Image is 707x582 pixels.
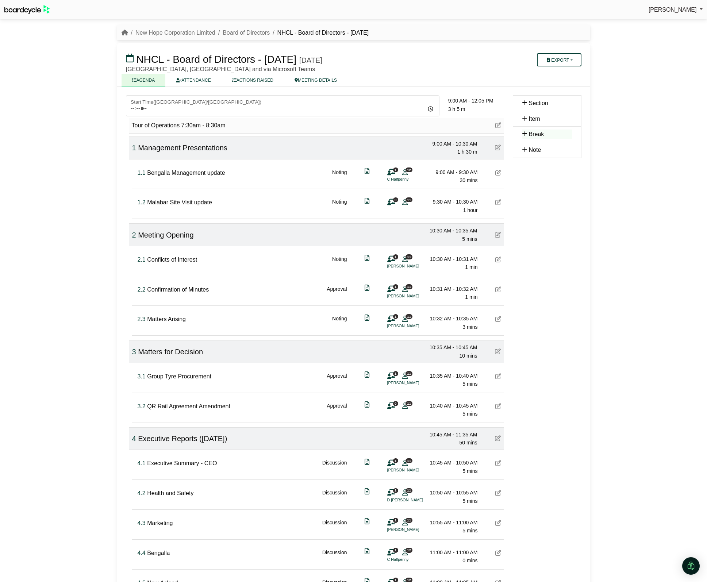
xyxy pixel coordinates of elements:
span: Marketing [147,520,173,526]
span: [GEOGRAPHIC_DATA], [GEOGRAPHIC_DATA] and via Microsoft Teams [126,66,315,72]
span: 5 mins [462,468,477,474]
li: [PERSON_NAME] [387,293,442,299]
span: Section [529,100,548,106]
span: 5 mins [462,236,477,242]
span: QR Rail Agreement Amendment [147,403,230,409]
div: Noting [332,315,347,331]
span: Click to fine tune number [132,231,136,239]
span: 1 hour [463,207,478,213]
div: Noting [332,198,347,214]
span: 1 min [465,294,477,300]
li: C Halfpenny [387,556,442,563]
span: Click to fine tune number [138,316,146,322]
span: 3 mins [462,324,477,330]
span: 5 mins [462,528,477,533]
div: [DATE] [299,56,322,65]
span: 0 [393,401,398,406]
span: Confirmation of Minutes [147,286,209,293]
li: [PERSON_NAME] [387,323,442,329]
span: 1 h 30 m [457,149,477,155]
span: Management Presentations [138,144,227,152]
div: 10:40 AM - 10:45 AM [427,402,478,410]
a: [PERSON_NAME] [649,5,703,15]
span: 1 min [465,264,477,270]
span: Executive Reports ([DATE]) [138,435,227,443]
span: Executive Summary - CEO [147,460,217,466]
div: Approval [327,372,347,388]
span: 50 mins [459,440,477,446]
div: 11:00 AM - 11:00 AM [427,548,478,556]
span: Click to fine tune number [132,348,136,356]
div: Discussion [322,459,347,475]
span: Click to fine tune number [138,257,146,263]
span: Click to fine tune number [132,435,136,443]
span: 3 h 5 m [448,106,465,112]
button: Export [537,53,581,66]
a: New Hope Corporation Limited [135,30,215,36]
span: 11 [406,401,412,406]
span: Group Tyre Procurement [147,373,211,379]
span: Click to fine tune number [138,550,146,556]
div: Noting [332,255,347,271]
span: Bengalla Management update [147,170,225,176]
div: Discussion [322,489,347,505]
span: Health and Safety [147,490,193,496]
div: 10:31 AM - 10:32 AM [427,285,478,293]
img: BoardcycleBlackGreen-aaafeed430059cb809a45853b8cf6d952af9d84e6e89e1f1685b34bfd5cb7d64.svg [4,5,50,14]
span: 1 [393,548,398,552]
span: Click to fine tune number [138,373,146,379]
span: 1 [393,488,398,493]
div: 10:35 AM - 10:40 AM [427,372,478,380]
span: Click to fine tune number [132,144,136,152]
div: Discussion [322,548,347,565]
span: Note [529,147,541,153]
li: C Halfpenny [387,176,442,182]
span: 5 mins [462,411,477,417]
div: 10:30 AM - 10:31 AM [427,255,478,263]
span: 11 [406,284,412,289]
div: 10:45 AM - 11:35 AM [426,431,477,439]
span: 12 [406,167,412,172]
span: Click to fine tune number [138,286,146,293]
li: [PERSON_NAME] [387,527,442,533]
span: Click to fine tune number [138,199,146,205]
span: Item [529,116,540,122]
span: Click to fine tune number [138,460,146,466]
li: D [PERSON_NAME] [387,497,442,503]
span: 1 [393,314,398,319]
span: 1 [393,518,398,523]
li: [PERSON_NAME] [387,380,442,386]
span: 11 [406,197,412,202]
span: 11 [406,254,412,259]
span: 1 [393,254,398,259]
span: Bengalla [147,550,170,556]
span: 12 [406,548,412,552]
span: 1 [393,167,398,172]
span: 11 [406,488,412,493]
li: [PERSON_NAME] [387,467,442,473]
div: 9:30 AM - 10:30 AM [427,198,478,206]
a: AGENDA [122,74,166,86]
div: 9:00 AM - 9:30 AM [427,168,478,176]
span: Matters for Decision [138,348,203,356]
span: 10 mins [459,353,477,359]
span: 30 mins [460,177,477,183]
span: Click to fine tune number [138,170,146,176]
div: 10:55 AM - 11:00 AM [427,519,478,527]
div: Discussion [322,519,347,535]
div: 10:35 AM - 10:45 AM [426,343,477,351]
div: 10:50 AM - 10:55 AM [427,489,478,497]
span: 1 [393,371,398,376]
span: 5 mins [462,498,477,504]
div: 10:45 AM - 10:50 AM [427,459,478,467]
div: Open Intercom Messenger [682,557,700,575]
span: Click to fine tune number [138,403,146,409]
a: Board of Directors [223,30,270,36]
a: MEETING DETAILS [284,74,347,86]
li: [PERSON_NAME] [387,263,442,269]
span: 5 mins [462,381,477,387]
span: Tour of Operations 7:30am - 8:30am [132,122,226,128]
span: Malabar Site Visit update [147,199,212,205]
span: 11 [406,458,412,463]
span: 11 [406,371,412,376]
